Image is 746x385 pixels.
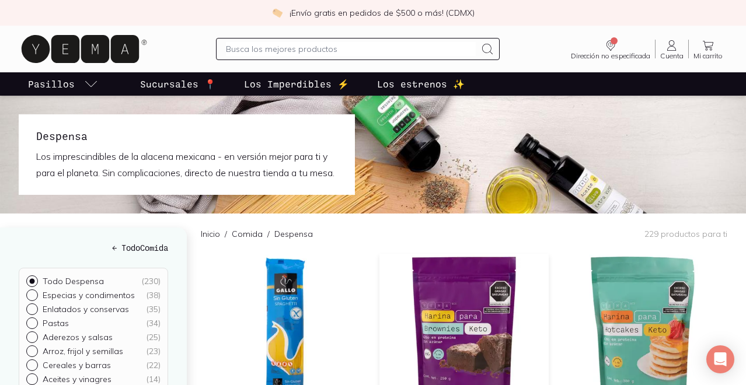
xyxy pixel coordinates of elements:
[146,290,161,300] div: ( 38 )
[263,228,274,240] span: /
[140,77,216,91] p: Sucursales 📍
[141,276,161,286] div: ( 230 )
[43,304,129,314] p: Enlatados y conservas
[566,38,655,60] a: Dirección no especificada
[226,42,476,56] input: Busca los mejores productos
[571,52,650,60] span: Dirección no especificada
[274,228,313,240] p: Despensa
[146,360,161,370] div: ( 22 )
[644,229,727,239] p: 229 productos para ti
[36,128,337,143] h1: Despensa
[43,276,104,286] p: Todo Despensa
[146,346,161,356] div: ( 23 )
[706,345,734,373] div: Open Intercom Messenger
[26,72,100,96] a: pasillo-todos-link
[28,77,75,91] p: Pasillos
[693,52,723,60] span: Mi carrito
[146,374,161,384] div: ( 14 )
[43,374,111,384] p: Aceites y vinagres
[656,38,688,60] a: Cuenta
[138,72,218,96] a: Sucursales 📍
[43,290,135,300] p: Especias y condimentos
[201,229,220,239] a: Inicio
[689,38,727,60] a: Mi carrito
[43,346,123,356] p: Arroz, frijol y semillas
[660,52,684,60] span: Cuenta
[377,77,465,91] p: Los estrenos ✨
[43,318,69,328] p: Pastas
[146,332,161,342] div: ( 25 )
[43,332,113,342] p: Aderezos y salsas
[290,7,475,19] p: ¡Envío gratis en pedidos de $500 o más! (CDMX)
[19,242,168,254] h5: ← Todo Comida
[272,8,283,18] img: check
[244,77,349,91] p: Los Imperdibles ⚡️
[43,360,111,370] p: Cereales y barras
[220,228,232,240] span: /
[375,72,467,96] a: Los estrenos ✨
[232,229,263,239] a: Comida
[36,148,337,181] p: Los imprescindibles de la alacena mexicana - en versión mejor para ti y para el planeta. Sin comp...
[146,304,161,314] div: ( 35 )
[242,72,351,96] a: Los Imperdibles ⚡️
[19,242,168,254] a: ← TodoComida
[146,318,161,328] div: ( 34 )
